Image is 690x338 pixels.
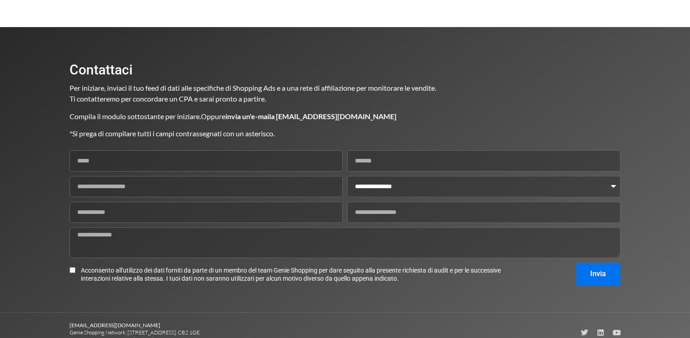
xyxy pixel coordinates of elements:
font: Compila il modulo sottostante per iniziare. [70,112,201,120]
font: Contattaci [70,62,133,78]
font: [EMAIL_ADDRESS][DOMAIN_NAME] [70,322,160,329]
font: Per iniziare, inviaci il tuo feed di dati alle specifiche di Shopping Ads e a una rete di affilia... [70,83,438,103]
font: Genie Shopping Network, [STREET_ADDRESS]. CB2 1GE [70,329,200,336]
font: Acconsento all'utilizzo dei dati forniti da parte di un membro del team Genie Shopping per dare s... [81,267,501,282]
font: Oppure [201,112,225,120]
button: Invia [576,263,620,285]
font: a [EMAIL_ADDRESS][DOMAIN_NAME] [271,112,396,120]
font: Invia [590,269,606,278]
font: invia un'e-mail [225,112,271,120]
font: *Si prega di compilare tutti i campi contrassegnati con un asterisco. [70,129,275,138]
